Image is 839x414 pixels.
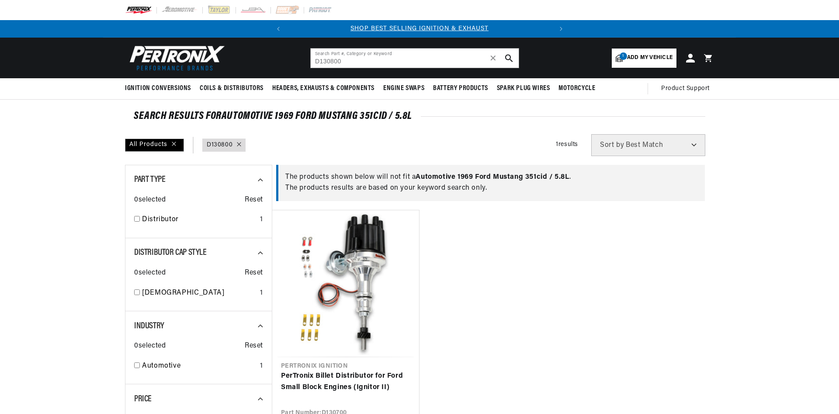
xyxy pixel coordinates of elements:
[134,195,166,206] span: 0 selected
[134,268,166,279] span: 0 selected
[661,84,710,94] span: Product Support
[379,78,429,99] summary: Engine Swaps
[350,25,489,32] a: SHOP BEST SELLING IGNITION & EXHAUST
[268,78,379,99] summary: Headers, Exhausts & Components
[591,134,705,156] select: Sort by
[429,78,492,99] summary: Battery Products
[134,112,705,121] div: SEARCH RESULTS FOR Automotive 1969 Ford Mustang 351cid / 5.8L
[142,214,257,226] a: Distributor
[134,175,165,184] span: Part Type
[627,54,673,62] span: Add my vehicle
[103,20,736,38] slideshow-component: Translation missing: en.sections.announcements.announcement_bar
[558,84,595,93] span: Motorcycle
[661,78,714,99] summary: Product Support
[433,84,488,93] span: Battery Products
[125,84,191,93] span: Ignition Conversions
[125,43,225,73] img: Pertronix
[134,248,207,257] span: Distributor Cap Style
[134,322,164,331] span: Industry
[383,84,424,93] span: Engine Swaps
[134,341,166,352] span: 0 selected
[195,78,268,99] summary: Coils & Distributors
[612,49,676,68] a: 1Add my vehicle
[134,395,152,404] span: Price
[200,84,263,93] span: Coils & Distributors
[499,49,519,68] button: search button
[281,371,410,393] a: PerTronix Billet Distributor for Ford Small Block Engines (Ignitor II)
[287,24,552,34] div: 1 of 2
[600,142,624,149] span: Sort by
[270,20,287,38] button: Translation missing: en.sections.announcements.previous_announcement
[492,78,555,99] summary: Spark Plug Wires
[554,78,600,99] summary: Motorcycle
[142,288,257,299] a: [DEMOGRAPHIC_DATA]
[556,141,578,148] span: 1 results
[245,268,263,279] span: Reset
[260,214,263,226] div: 1
[272,84,374,93] span: Headers, Exhausts & Components
[285,172,698,194] div: The products shown below will not fit a . The products results are based on your keyword search o...
[207,140,232,150] a: D130800
[125,139,184,152] div: All Products
[552,20,570,38] button: Translation missing: en.sections.announcements.next_announcement
[497,84,550,93] span: Spark Plug Wires
[142,361,257,372] a: Automotive
[245,341,263,352] span: Reset
[416,174,569,181] span: Automotive 1969 Ford Mustang 351cid / 5.8L
[260,361,263,372] div: 1
[311,49,519,68] input: Search Part #, Category or Keyword
[245,195,263,206] span: Reset
[260,288,263,299] div: 1
[620,52,627,60] span: 1
[125,78,195,99] summary: Ignition Conversions
[287,24,552,34] div: Announcement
